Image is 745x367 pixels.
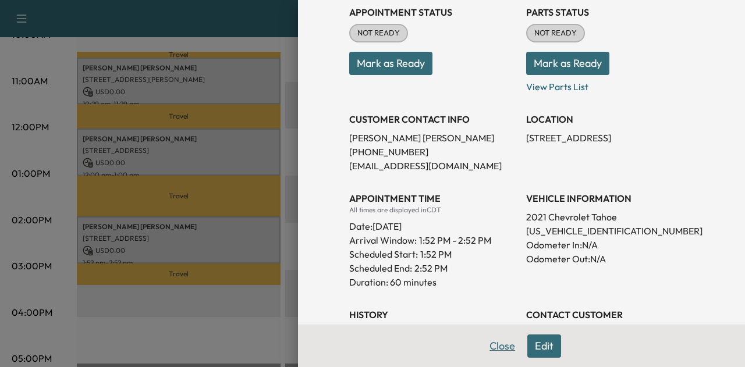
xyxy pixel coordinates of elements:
[349,191,517,205] h3: APPOINTMENT TIME
[349,205,517,215] div: All times are displayed in CDT
[420,247,452,261] p: 1:52 PM
[526,5,694,19] h3: Parts Status
[349,159,517,173] p: [EMAIL_ADDRESS][DOMAIN_NAME]
[349,112,517,126] h3: CUSTOMER CONTACT INFO
[526,308,694,322] h3: CONTACT CUSTOMER
[526,238,694,252] p: Odometer In: N/A
[349,215,517,233] div: Date: [DATE]
[349,275,517,289] p: Duration: 60 minutes
[350,27,407,39] span: NOT READY
[526,75,694,94] p: View Parts List
[419,233,491,247] span: 1:52 PM - 2:52 PM
[349,145,517,159] p: [PHONE_NUMBER]
[349,233,517,247] p: Arrival Window:
[349,131,517,145] p: [PERSON_NAME] [PERSON_NAME]
[414,261,448,275] p: 2:52 PM
[526,252,694,266] p: Odometer Out: N/A
[526,52,609,75] button: Mark as Ready
[349,261,412,275] p: Scheduled End:
[526,210,694,224] p: 2021 Chevrolet Tahoe
[527,27,584,39] span: NOT READY
[526,191,694,205] h3: VEHICLE INFORMATION
[527,334,561,358] button: Edit
[349,247,418,261] p: Scheduled Start:
[526,131,694,145] p: [STREET_ADDRESS]
[526,224,694,238] p: [US_VEHICLE_IDENTIFICATION_NUMBER]
[349,308,517,322] h3: History
[482,334,523,358] button: Close
[526,112,694,126] h3: LOCATION
[349,5,517,19] h3: Appointment Status
[349,52,432,75] button: Mark as Ready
